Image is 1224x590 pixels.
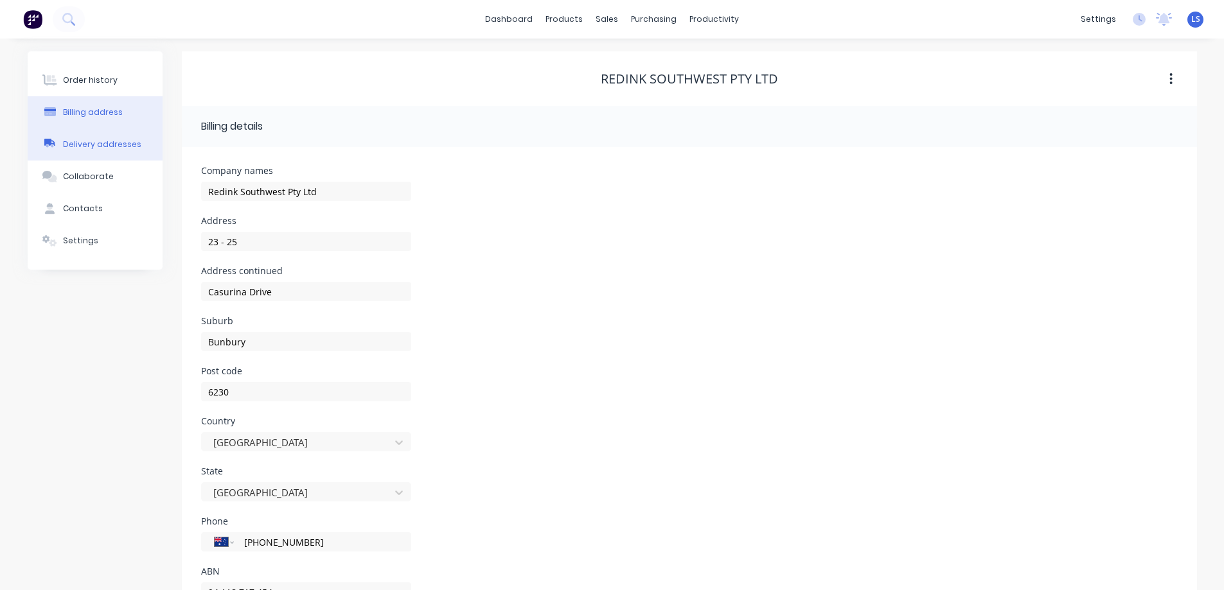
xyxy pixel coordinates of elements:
div: Settings [63,235,98,247]
div: Order history [63,74,118,86]
div: products [539,10,589,29]
div: Company names [201,166,411,175]
button: Settings [28,225,163,257]
div: sales [589,10,625,29]
div: ABN [201,567,411,576]
div: settings [1074,10,1122,29]
div: purchasing [625,10,683,29]
div: Collaborate [63,171,114,182]
button: Delivery addresses [28,128,163,161]
div: Country [201,417,411,426]
a: dashboard [479,10,539,29]
div: productivity [683,10,745,29]
button: Contacts [28,193,163,225]
div: Suburb [201,317,411,325]
button: Order history [28,64,163,96]
div: Phone [201,517,411,526]
div: Billing address [63,107,123,118]
button: Billing address [28,96,163,128]
img: Factory [23,10,42,29]
span: LS [1191,13,1200,25]
div: Redink Southwest Pty Ltd [601,71,778,87]
button: Collaborate [28,161,163,193]
div: Billing details [201,119,263,134]
div: State [201,467,411,476]
div: Address continued [201,266,411,275]
div: Post code [201,367,411,376]
div: Contacts [63,203,103,214]
div: Delivery addresses [63,139,141,150]
div: Address [201,216,411,225]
